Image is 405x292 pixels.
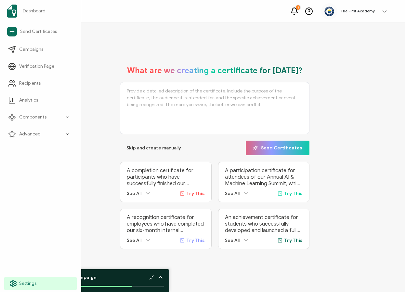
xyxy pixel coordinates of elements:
a: Send Certificates [4,24,77,39]
a: Campaigns [4,43,77,56]
img: sertifier-logomark-colored.svg [7,5,17,18]
span: Recipients [19,80,41,87]
p: An achievement certificate for students who successfully developed and launched a fully functiona... [225,214,303,234]
span: Try This [186,191,205,196]
span: Components [19,114,46,120]
button: Send Certificates [246,141,309,155]
a: Verification Page [4,60,77,73]
p: A recognition certificate for employees who have completed our six-month internal Leadership Deve... [127,214,204,234]
b: Campaign [72,275,97,280]
span: Advanced [19,131,41,137]
span: See All [127,191,141,196]
p: A completion certificate for participants who have successfully finished our ‘Advanced Digital Ma... [127,167,204,187]
span: Analytics [19,97,38,104]
span: Try This [284,191,303,196]
span: Campaigns [19,46,43,53]
span: Settings [19,280,36,287]
h1: What are we creating a certificate for [DATE]? [127,66,303,76]
span: See All [225,238,240,243]
button: Skip and create manually [120,141,188,155]
a: Settings [4,277,77,290]
span: Dashboard [23,8,46,14]
iframe: Chat Widget [372,261,405,292]
img: ca618eea-69f3-4ba0-ad1e-6db5ee20f715.png [324,7,334,16]
span: Send Certificates [20,28,57,35]
span: Try This [284,238,303,243]
div: 6 [296,5,300,10]
a: Recipients [4,77,77,90]
span: See All [225,191,240,196]
span: Skip and create manually [126,146,181,150]
p: A participation certificate for attendees of our Annual AI & Machine Learning Summit, which broug... [225,167,303,187]
a: Analytics [4,94,77,107]
span: Verification Page [19,63,54,70]
span: Send Certificates [253,146,302,150]
a: Dashboard [4,2,77,20]
span: Try This [186,238,205,243]
h5: The First Academy [341,9,375,13]
span: See All [127,238,141,243]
